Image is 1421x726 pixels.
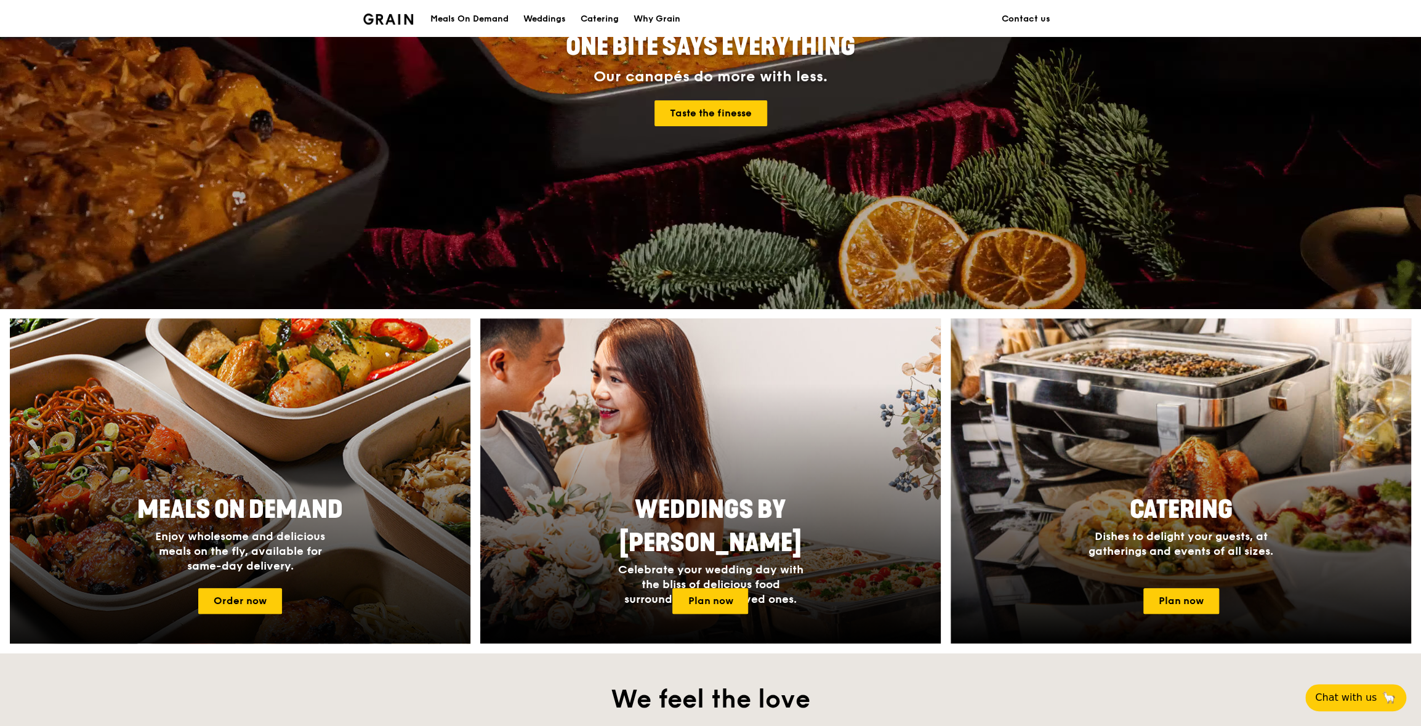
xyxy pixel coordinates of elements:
a: Catering [573,1,626,38]
span: ONE BITE SAYS EVERYTHING [566,32,855,62]
span: Weddings by [PERSON_NAME] [619,495,802,558]
button: Chat with us🦙 [1305,684,1406,711]
a: Weddings [516,1,573,38]
span: Meals On Demand [137,495,343,525]
span: 🦙 [1382,690,1396,705]
div: Meals On Demand [430,1,509,38]
div: Catering [581,1,619,38]
span: Enjoy wholesome and delicious meals on the fly, available for same-day delivery. [155,530,325,573]
div: Why Grain [634,1,680,38]
div: Weddings [523,1,566,38]
a: Contact us [994,1,1058,38]
a: CateringDishes to delight your guests, at gatherings and events of all sizes.Plan now [951,318,1411,643]
a: Meals On DemandEnjoy wholesome and delicious meals on the fly, available for same-day delivery.Or... [10,318,470,643]
img: catering-card.e1cfaf3e.jpg [951,318,1411,643]
a: Taste the finesse [654,100,767,126]
a: Plan now [672,588,748,614]
a: Order now [198,588,282,614]
span: Chat with us [1315,690,1377,705]
div: Our canapés do more with less. [489,68,932,86]
a: Why Grain [626,1,688,38]
a: Plan now [1143,588,1219,614]
span: Catering [1130,495,1233,525]
span: Celebrate your wedding day with the bliss of delicious food surrounded by your loved ones. [618,563,803,606]
span: Dishes to delight your guests, at gatherings and events of all sizes. [1089,530,1273,558]
img: Grain [363,14,413,25]
img: weddings-card.4f3003b8.jpg [480,318,941,643]
a: Weddings by [PERSON_NAME]Celebrate your wedding day with the bliss of delicious food surrounded b... [480,318,941,643]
